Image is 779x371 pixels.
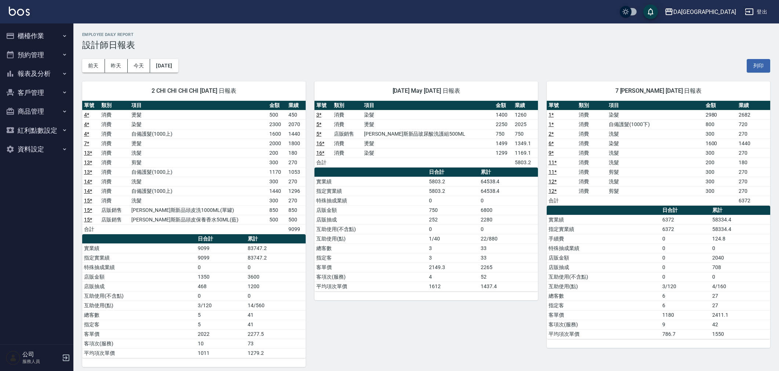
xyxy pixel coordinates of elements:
[737,158,770,167] td: 180
[427,224,478,234] td: 0
[3,45,70,65] button: 預約管理
[479,186,538,196] td: 64538.4
[130,129,267,139] td: 自備護髮(1000上)
[130,215,267,224] td: [PERSON_NAME]斯新品頭皮保養香水50ML(藍)
[246,301,306,310] td: 14/560
[427,262,478,272] td: 2149.3
[246,282,306,291] td: 1200
[99,139,130,148] td: 消費
[577,158,607,167] td: 消費
[196,320,246,329] td: 5
[314,177,427,186] td: 實業績
[660,320,711,329] td: 9
[99,148,130,158] td: 消費
[513,120,538,129] td: 2025
[737,129,770,139] td: 270
[99,129,130,139] td: 消費
[577,167,607,177] td: 消費
[130,167,267,177] td: 自備護髮(1000上)
[287,167,306,177] td: 1053
[332,148,363,158] td: 消費
[267,139,287,148] td: 2000
[737,177,770,186] td: 270
[99,110,130,120] td: 消費
[314,272,427,282] td: 客項次(服務)
[196,234,246,244] th: 日合計
[196,253,246,262] td: 9099
[246,253,306,262] td: 83747.2
[607,139,703,148] td: 染髮
[196,329,246,339] td: 2022
[130,110,267,120] td: 燙髮
[287,224,306,234] td: 9099
[287,196,306,205] td: 270
[82,339,196,348] td: 客項次(服務)
[660,224,711,234] td: 6372
[577,186,607,196] td: 消費
[513,101,538,110] th: 業績
[607,101,703,110] th: 項目
[607,129,703,139] td: 洗髮
[82,101,306,234] table: a dense table
[577,129,607,139] td: 消費
[246,320,306,329] td: 41
[607,120,703,129] td: 自備護髮(1000下)
[547,310,660,320] td: 客單價
[547,320,660,329] td: 客項次(服務)
[246,329,306,339] td: 2277.5
[556,87,761,95] span: 7 [PERSON_NAME] [DATE] 日報表
[267,196,287,205] td: 300
[547,291,660,301] td: 總客數
[99,186,130,196] td: 消費
[577,110,607,120] td: 消費
[196,282,246,291] td: 468
[710,206,770,215] th: 累計
[314,101,538,168] table: a dense table
[82,59,105,73] button: 前天
[287,158,306,167] td: 270
[246,291,306,301] td: 0
[479,168,538,177] th: 累計
[287,148,306,158] td: 180
[547,262,660,272] td: 店販抽成
[737,120,770,129] td: 720
[710,282,770,291] td: 4/160
[479,282,538,291] td: 1437.4
[130,186,267,196] td: 自備護髮(1000上)
[267,129,287,139] td: 1600
[479,205,538,215] td: 6800
[547,101,577,110] th: 單號
[3,83,70,102] button: 客戶管理
[362,101,494,110] th: 項目
[99,177,130,186] td: 消費
[130,158,267,167] td: 剪髮
[3,26,70,45] button: 櫃檯作業
[577,101,607,110] th: 類別
[99,215,130,224] td: 店販銷售
[479,253,538,262] td: 33
[710,301,770,310] td: 27
[82,234,306,358] table: a dense table
[479,196,538,205] td: 0
[704,110,737,120] td: 2980
[607,177,703,186] td: 洗髮
[267,186,287,196] td: 1440
[547,196,577,205] td: 合計
[267,158,287,167] td: 300
[287,129,306,139] td: 1440
[130,148,267,158] td: 洗髮
[737,167,770,177] td: 270
[607,167,703,177] td: 剪髮
[267,120,287,129] td: 2300
[246,272,306,282] td: 3600
[427,196,478,205] td: 0
[82,320,196,329] td: 指定客
[82,262,196,272] td: 特殊抽成業績
[494,120,513,129] td: 2250
[427,205,478,215] td: 750
[82,243,196,253] td: 實業績
[547,101,770,206] table: a dense table
[82,329,196,339] td: 客單價
[607,148,703,158] td: 洗髮
[246,339,306,348] td: 73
